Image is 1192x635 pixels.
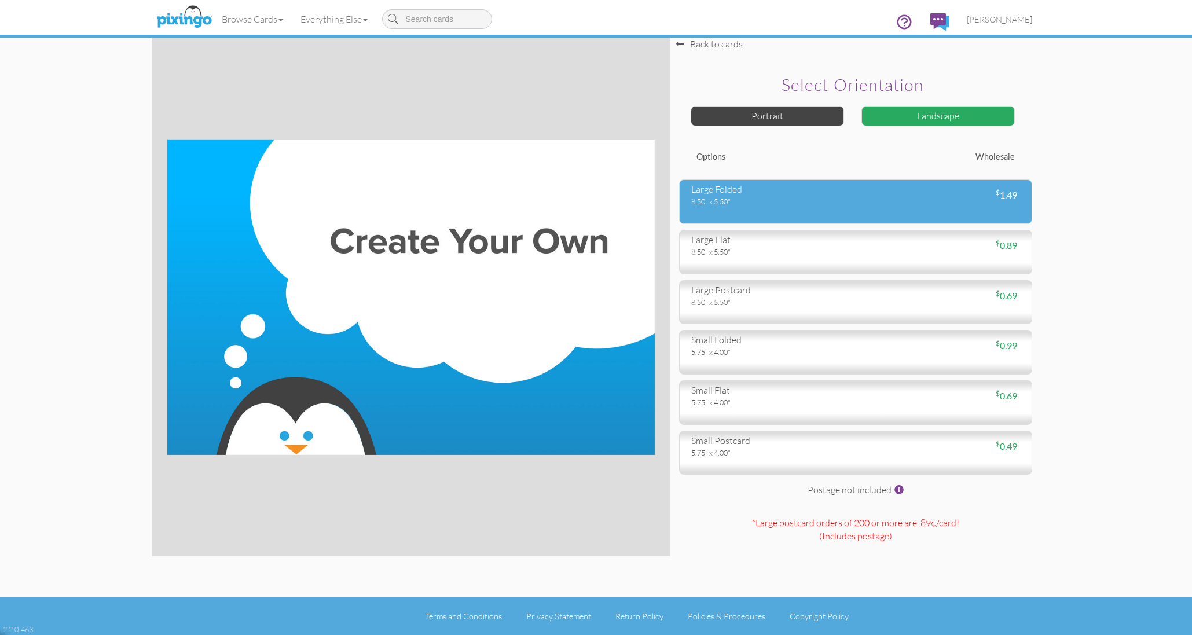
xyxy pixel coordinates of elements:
div: large flat [691,233,847,247]
div: 8.50" x 5.50" [691,297,847,307]
div: large folded [691,183,847,196]
img: pixingo logo [153,3,215,32]
a: Terms and Conditions [426,611,502,621]
a: Return Policy [615,611,663,621]
div: 5.75" x 4.00" [691,447,847,458]
div: *Large postcard orders of 200 or more are .89¢/card! (Includes postage ) [679,516,1032,556]
div: small folded [691,333,847,347]
sup: $ [996,188,1000,197]
sup: $ [996,439,1000,448]
div: 8.50" x 5.50" [691,196,847,207]
a: [PERSON_NAME] [958,5,1041,34]
a: Policies & Procedures [688,611,765,621]
span: 0.89 [996,240,1017,251]
span: 0.49 [996,441,1017,452]
h2: Select orientation [694,76,1012,94]
sup: $ [996,238,1000,247]
div: Postage not included [679,483,1032,510]
span: 1.49 [996,189,1017,200]
div: small postcard [691,434,847,447]
span: [PERSON_NAME] [967,14,1032,24]
div: 5.75" x 4.00" [691,347,847,357]
sup: $ [996,389,1000,398]
div: Portrait [691,106,844,126]
span: 0.69 [996,290,1017,301]
a: Copyright Policy [790,611,849,621]
span: 0.69 [996,390,1017,401]
sup: $ [996,289,1000,298]
a: Privacy Statement [526,611,591,621]
div: Options [688,151,856,163]
img: create-your-own-landscape.jpg [167,140,654,455]
div: large postcard [691,284,847,297]
div: Landscape [861,106,1015,126]
span: 0.99 [996,340,1017,351]
a: Browse Cards [213,5,292,34]
sup: $ [996,339,1000,347]
div: 2.2.0-463 [3,624,33,634]
a: Everything Else [292,5,376,34]
div: 8.50" x 5.50" [691,247,847,257]
div: small flat [691,384,847,397]
div: 5.75" x 4.00" [691,397,847,408]
div: Wholesale [856,151,1024,163]
img: comments.svg [930,13,949,31]
input: Search cards [382,9,492,29]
